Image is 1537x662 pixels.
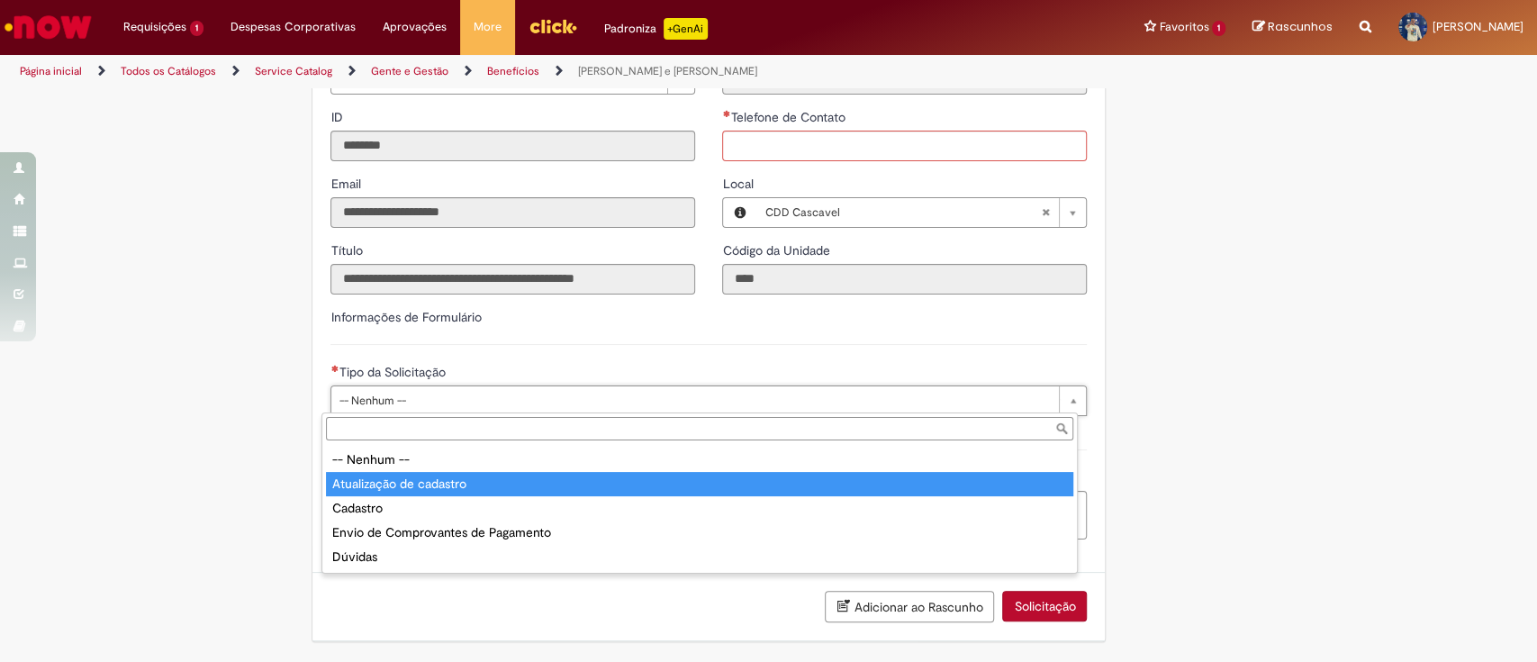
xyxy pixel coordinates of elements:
[326,448,1073,472] div: -- Nenhum --
[322,444,1077,573] ul: Tipo da Solicitação
[326,496,1073,521] div: Cadastro
[326,521,1073,545] div: Envio de Comprovantes de Pagamento
[326,472,1073,496] div: Atualização de cadastro
[326,545,1073,569] div: Dúvidas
